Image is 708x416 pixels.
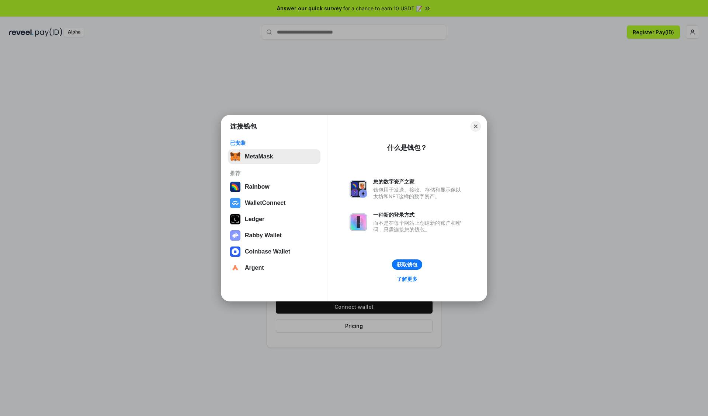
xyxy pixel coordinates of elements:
[228,244,320,259] button: Coinbase Wallet
[245,216,264,223] div: Ledger
[397,276,417,282] div: 了解更多
[230,122,257,131] h1: 连接钱包
[373,178,465,185] div: 您的数字资产之家
[230,151,240,162] img: svg+xml,%3Csvg%20fill%3D%22none%22%20height%3D%2233%22%20viewBox%3D%220%200%2035%2033%22%20width%...
[373,212,465,218] div: 一种新的登录方式
[228,212,320,227] button: Ledger
[230,182,240,192] img: svg+xml,%3Csvg%20width%3D%22120%22%20height%3D%22120%22%20viewBox%3D%220%200%20120%20120%22%20fil...
[245,248,290,255] div: Coinbase Wallet
[471,121,481,132] button: Close
[230,198,240,208] img: svg+xml,%3Csvg%20width%3D%2228%22%20height%3D%2228%22%20viewBox%3D%220%200%2028%2028%22%20fill%3D...
[228,228,320,243] button: Rabby Wallet
[373,186,465,200] div: 钱包用于发送、接收、存储和显示像以太坊和NFT这样的数字资产。
[228,196,320,210] button: WalletConnect
[387,143,427,152] div: 什么是钱包？
[245,200,286,206] div: WalletConnect
[350,180,367,198] img: svg+xml,%3Csvg%20xmlns%3D%22http%3A%2F%2Fwww.w3.org%2F2000%2Fsvg%22%20fill%3D%22none%22%20viewBox...
[230,170,318,176] div: 推荐
[230,263,240,273] img: svg+xml,%3Csvg%20width%3D%2228%22%20height%3D%2228%22%20viewBox%3D%220%200%2028%2028%22%20fill%3D...
[350,213,367,231] img: svg+xml,%3Csvg%20xmlns%3D%22http%3A%2F%2Fwww.w3.org%2F2000%2Fsvg%22%20fill%3D%22none%22%20viewBox...
[245,232,282,239] div: Rabby Wallet
[228,261,320,275] button: Argent
[230,140,318,146] div: 已安装
[228,179,320,194] button: Rainbow
[230,247,240,257] img: svg+xml,%3Csvg%20width%3D%2228%22%20height%3D%2228%22%20viewBox%3D%220%200%2028%2028%22%20fill%3D...
[392,259,422,270] button: 获取钱包
[245,153,273,160] div: MetaMask
[228,149,320,164] button: MetaMask
[245,183,270,190] div: Rainbow
[230,214,240,224] img: svg+xml,%3Csvg%20xmlns%3D%22http%3A%2F%2Fwww.w3.org%2F2000%2Fsvg%22%20width%3D%2228%22%20height%3...
[245,265,264,271] div: Argent
[373,220,465,233] div: 而不是在每个网站上创建新的账户和密码，只需连接您的钱包。
[392,274,422,284] a: 了解更多
[397,261,417,268] div: 获取钱包
[230,230,240,241] img: svg+xml,%3Csvg%20xmlns%3D%22http%3A%2F%2Fwww.w3.org%2F2000%2Fsvg%22%20fill%3D%22none%22%20viewBox...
